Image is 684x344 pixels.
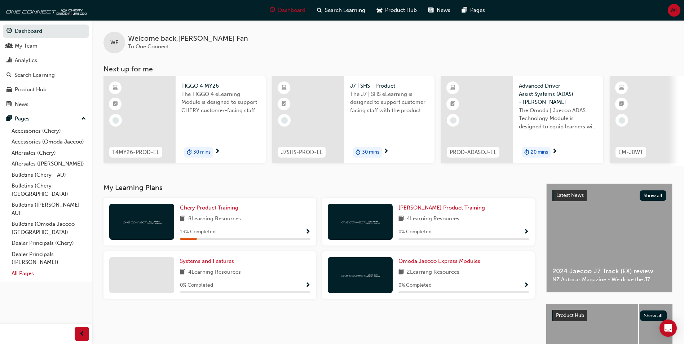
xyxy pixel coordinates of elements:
span: Dashboard [278,6,305,14]
span: guage-icon [270,6,275,15]
div: Analytics [15,56,37,65]
span: next-icon [383,149,389,155]
a: Analytics [3,54,89,67]
span: J7 | SHS - Product [350,82,429,90]
span: learningResourceType_ELEARNING-icon [450,83,455,93]
img: oneconnect [340,218,380,225]
span: people-icon [6,43,12,49]
a: car-iconProduct Hub [371,3,423,18]
span: search-icon [317,6,322,15]
span: TIGGO 4 MY26 [181,82,260,90]
span: pages-icon [6,116,12,122]
a: Search Learning [3,69,89,82]
button: Show Progress [524,281,529,290]
a: guage-iconDashboard [264,3,311,18]
span: car-icon [377,6,382,15]
span: next-icon [215,149,220,155]
span: Show Progress [305,229,310,235]
span: 8 Learning Resources [188,215,241,224]
button: Show all [640,310,667,321]
span: 30 mins [193,148,211,156]
span: The Omoda | Jaecoo ADAS Technology Module is designed to equip learners with essential knowledge ... [519,106,597,131]
span: WF [670,6,678,14]
span: Product Hub [556,312,584,318]
span: duration-icon [187,148,192,157]
div: Open Intercom Messenger [659,319,677,337]
a: News [3,98,89,111]
a: Latest NewsShow all [552,190,666,201]
span: 2 Learning Resources [407,268,459,277]
span: Advanced Driver Assist Systems (ADAS) - [PERSON_NAME] [519,82,597,106]
a: Dealer Principals (Chery) [9,238,89,249]
button: WF [668,4,680,17]
span: NZ Autocar Magazine - We drive the J7. [552,275,666,284]
span: car-icon [6,87,12,93]
a: My Team [3,39,89,53]
span: learningRecordVerb_NONE-icon [450,117,456,124]
a: Latest NewsShow all2024 Jaecoo J7 Track (EX) reviewNZ Autocar Magazine - We drive the J7. [546,184,672,292]
a: Systems and Features [180,257,237,265]
span: Pages [470,6,485,14]
a: J7SHS-PROD-ELJ7 | SHS - ProductThe J7 | SHS eLearning is designed to support customer facing staf... [272,76,434,163]
a: pages-iconPages [456,3,491,18]
span: learningRecordVerb_NONE-icon [619,117,625,124]
span: 4 Learning Resources [188,268,241,277]
a: PROD-ADASOJ-ELAdvanced Driver Assist Systems (ADAS) - [PERSON_NAME]The Omoda | Jaecoo ADAS Techno... [441,76,603,163]
span: Show Progress [524,282,529,289]
span: 2024 Jaecoo J7 Track (EX) review [552,267,666,275]
img: oneconnect [122,218,162,225]
button: Pages [3,112,89,125]
a: Aftersales ([PERSON_NAME]) [9,158,89,169]
a: Chery Product Training [180,204,241,212]
span: WF [110,39,118,47]
span: Search Learning [325,6,365,14]
div: My Team [15,42,37,50]
a: search-iconSearch Learning [311,3,371,18]
span: chart-icon [6,57,12,64]
span: T4MY26-PROD-EL [112,148,159,156]
span: duration-icon [524,148,529,157]
a: Bulletins ([PERSON_NAME] - AU) [9,199,89,219]
a: Accessories (Chery) [9,125,89,137]
span: next-icon [552,149,557,155]
span: J7SHS-PROD-EL [281,148,323,156]
span: learningResourceType_ELEARNING-icon [113,83,118,93]
span: 0 % Completed [398,281,432,290]
button: Show Progress [524,228,529,237]
button: DashboardMy TeamAnalyticsSearch LearningProduct HubNews [3,23,89,112]
span: 20 mins [531,148,548,156]
span: pages-icon [462,6,467,15]
a: Bulletins (Chery - AU) [9,169,89,181]
span: search-icon [6,72,12,79]
span: guage-icon [6,28,12,35]
a: Product HubShow all [552,310,667,321]
div: Product Hub [15,85,47,94]
span: booktick-icon [282,100,287,109]
span: To One Connect [128,43,169,50]
span: News [437,6,450,14]
img: oneconnect [340,272,380,278]
span: duration-icon [356,148,361,157]
a: Accessories (Omoda Jaecoo) [9,136,89,147]
div: Search Learning [14,71,55,79]
span: Omoda Jaecoo Express Modules [398,258,480,264]
span: 13 % Completed [180,228,216,236]
h3: Next up for me [92,65,684,73]
span: The TIGGO 4 eLearning Module is designed to support CHERY customer-facing staff with the product ... [181,90,260,115]
span: booktick-icon [619,100,624,109]
span: 0 % Completed [180,281,213,290]
span: booktick-icon [113,100,118,109]
button: Show all [640,190,667,201]
span: up-icon [81,114,86,124]
span: Show Progress [524,229,529,235]
a: Dealer Principals ([PERSON_NAME]) [9,249,89,268]
span: EM-J8WT [618,148,643,156]
a: All Pages [9,268,89,279]
a: Aftersales (Chery) [9,147,89,159]
span: Latest News [556,192,584,198]
a: T4MY26-PROD-ELTIGGO 4 MY26The TIGGO 4 eLearning Module is designed to support CHERY customer-faci... [103,76,266,163]
a: Product Hub [3,83,89,96]
span: The J7 | SHS eLearning is designed to support customer facing staff with the product and sales in... [350,90,429,115]
a: Dashboard [3,25,89,38]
